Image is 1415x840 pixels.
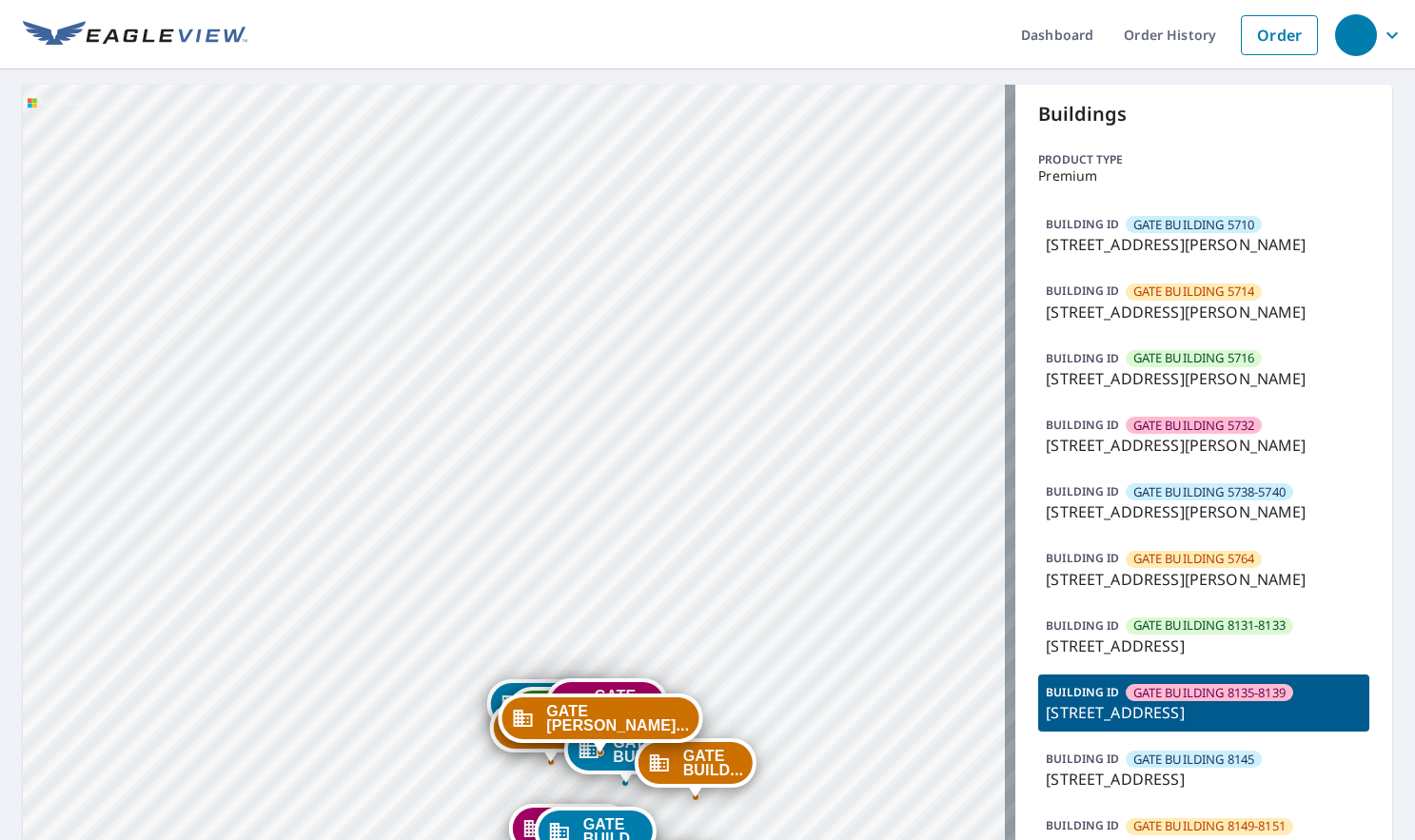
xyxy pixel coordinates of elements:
span: GATE BUILD... [683,749,743,777]
span: GATE BUILDING 5764 [1133,550,1255,568]
p: [STREET_ADDRESS][PERSON_NAME] [1046,568,1362,591]
span: GATE BUILDING 8145 [1133,751,1255,769]
span: GATE BUILDING 5732 [1133,417,1255,435]
div: Dropped pin, building GATE BUILDING 5738-5740, Commercial property, 5710 Caruth Haven Ln Dallas, ... [564,725,686,784]
p: Product type [1038,151,1369,168]
p: [STREET_ADDRESS][PERSON_NAME] [1046,500,1362,523]
p: BUILDING ID [1046,350,1119,366]
div: Dropped pin, building GATE BUILDING 5710, Commercial property, 5704 Caruth Haven Ln Dallas, TX 75206 [487,679,609,738]
p: [STREET_ADDRESS][PERSON_NAME] [1046,301,1362,323]
p: BUILDING ID [1046,617,1119,634]
p: [STREET_ADDRESS] [1046,768,1362,791]
span: GATE BUILDING 5714 [1133,283,1255,301]
div: Dropped pin, building GATE BUILDING 5714, Commercial property, 5704 Caruth Haven Ln Dallas, TX 75206 [490,703,612,762]
span: GATE BUILDING 5716 [1133,349,1255,367]
a: Order [1241,15,1318,55]
p: BUILDING ID [1046,684,1119,700]
span: GATE BUILD... [613,735,673,764]
p: BUILDING ID [1046,550,1119,566]
img: EV Logo [23,21,247,49]
p: BUILDING ID [1046,751,1119,767]
p: BUILDING ID [1046,417,1119,433]
span: GATE BUILDING 8135-8139 [1133,684,1286,702]
p: [STREET_ADDRESS][PERSON_NAME] [1046,233,1362,256]
div: Dropped pin, building GATE BUILDING 5716, Commercial property, 5716 Caruth Haven Ln Dallas, TX 75206 [508,687,630,746]
div: Dropped pin, building GATE BUILDING 5732, Commercial property, 5739 Caruth Haven Ln Dallas, TX 75206 [545,678,667,737]
p: Premium [1038,168,1369,184]
span: GATE BUILDING 5710 [1133,216,1255,234]
p: Buildings [1038,100,1369,128]
div: Dropped pin, building GATE CABANA, Commercial property, 5710 Caruth Haven Ln Dallas, TX 75206 [498,693,702,752]
p: BUILDING ID [1046,283,1119,299]
p: [STREET_ADDRESS] [1046,635,1362,657]
p: BUILDING ID [1046,216,1119,232]
p: BUILDING ID [1046,817,1119,833]
span: GATE BUILDING 8149-8151 [1133,817,1286,835]
p: [STREET_ADDRESS][PERSON_NAME] [1046,367,1362,390]
p: [STREET_ADDRESS][PERSON_NAME] [1046,434,1362,457]
span: GATE BUILDING 5738-5740 [1133,483,1286,501]
span: GATE BUILD... [594,689,654,717]
span: GATE BUILDING 8131-8133 [1133,616,1286,635]
p: BUILDING ID [1046,483,1119,499]
p: [STREET_ADDRESS] [1046,701,1362,724]
div: Dropped pin, building GATE BUILDING 5764, Commercial property, 5760 Caruth Haven Ln Dallas, TX 75206 [635,738,757,797]
span: GATE [PERSON_NAME]... [546,704,689,733]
